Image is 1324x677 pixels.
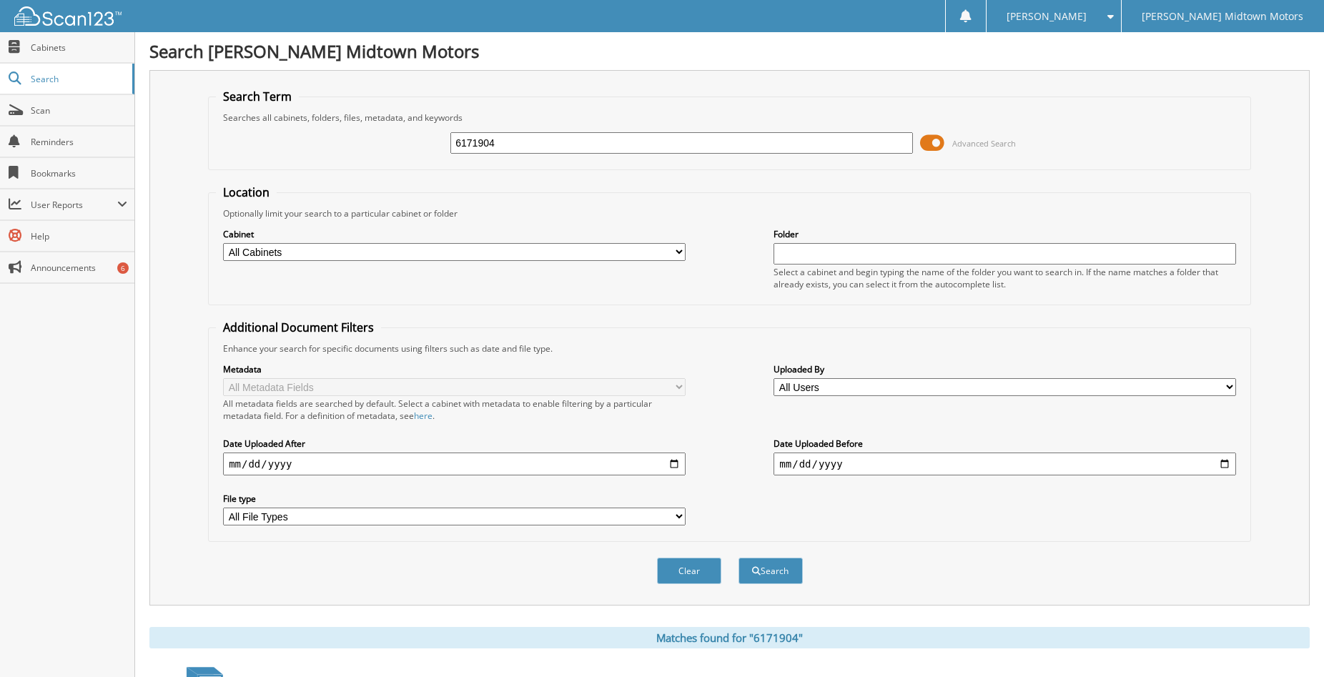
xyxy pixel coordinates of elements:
[31,41,127,54] span: Cabinets
[117,262,129,274] div: 6
[223,438,686,450] label: Date Uploaded After
[216,320,381,335] legend: Additional Document Filters
[952,138,1016,149] span: Advanced Search
[774,266,1236,290] div: Select a cabinet and begin typing the name of the folder you want to search in. If the name match...
[31,73,125,85] span: Search
[223,493,686,505] label: File type
[774,228,1236,240] label: Folder
[657,558,721,584] button: Clear
[216,342,1243,355] div: Enhance your search for specific documents using filters such as date and file type.
[1007,12,1087,21] span: [PERSON_NAME]
[216,184,277,200] legend: Location
[216,207,1243,219] div: Optionally limit your search to a particular cabinet or folder
[31,230,127,242] span: Help
[1142,12,1303,21] span: [PERSON_NAME] Midtown Motors
[14,6,122,26] img: scan123-logo-white.svg
[149,627,1310,648] div: Matches found for "6171904"
[1253,608,1324,677] iframe: Chat Widget
[414,410,433,422] a: here
[223,397,686,422] div: All metadata fields are searched by default. Select a cabinet with metadata to enable filtering b...
[31,136,127,148] span: Reminders
[216,89,299,104] legend: Search Term
[216,112,1243,124] div: Searches all cabinets, folders, files, metadata, and keywords
[223,228,686,240] label: Cabinet
[774,363,1236,375] label: Uploaded By
[223,453,686,475] input: start
[223,363,686,375] label: Metadata
[774,453,1236,475] input: end
[774,438,1236,450] label: Date Uploaded Before
[738,558,803,584] button: Search
[31,199,117,211] span: User Reports
[31,262,127,274] span: Announcements
[149,39,1310,63] h1: Search [PERSON_NAME] Midtown Motors
[31,104,127,117] span: Scan
[31,167,127,179] span: Bookmarks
